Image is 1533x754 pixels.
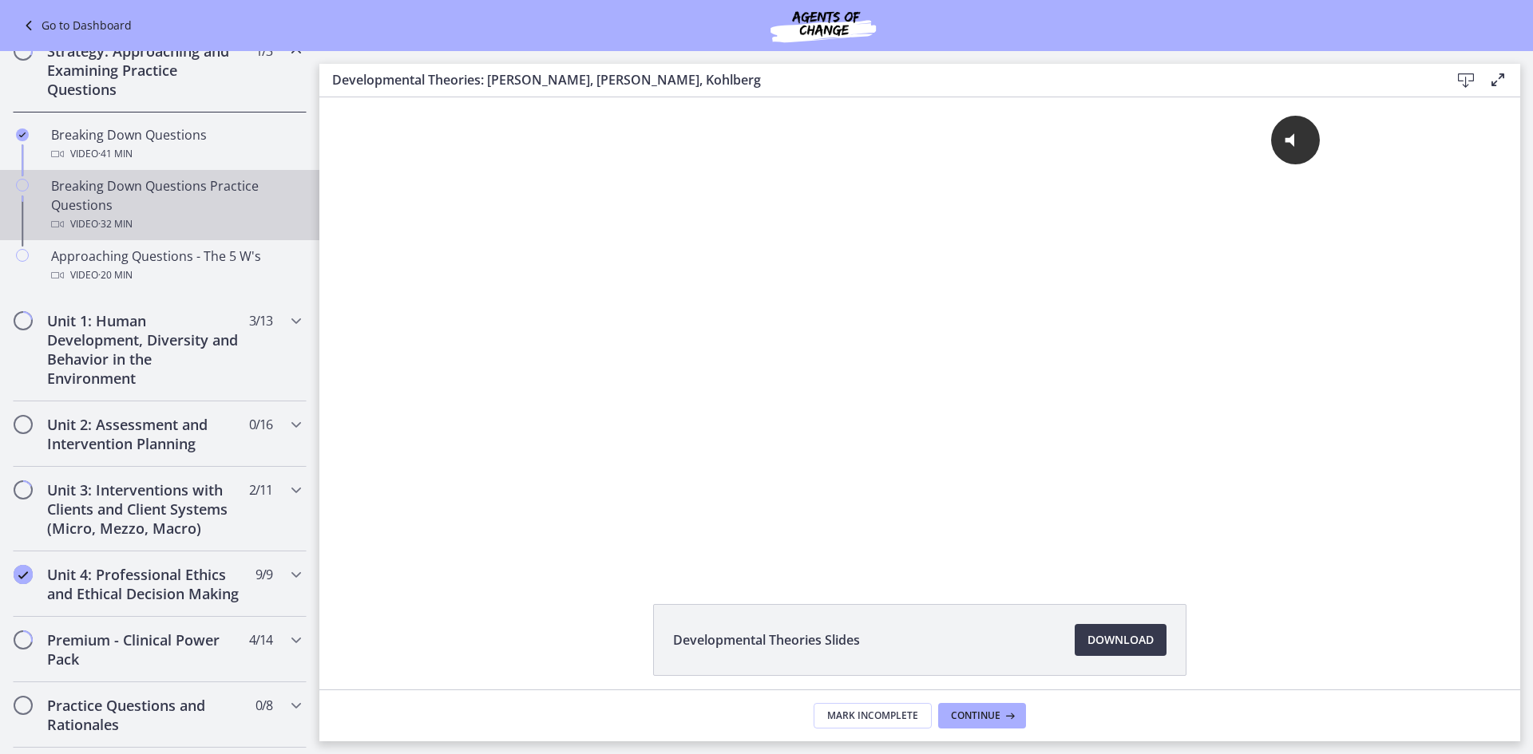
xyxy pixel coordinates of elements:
[51,266,300,285] div: Video
[98,266,133,285] span: · 20 min
[51,215,300,234] div: Video
[98,215,133,234] span: · 32 min
[249,415,272,434] span: 0 / 16
[47,696,242,734] h2: Practice Questions and Rationales
[98,144,133,164] span: · 41 min
[47,415,242,453] h2: Unit 2: Assessment and Intervention Planning
[47,630,242,669] h2: Premium - Clinical Power Pack
[255,41,272,61] span: 1 / 3
[673,630,860,649] span: Developmental Theories Slides
[827,709,918,722] span: Mark Incomplete
[14,565,33,584] i: Completed
[249,480,272,499] span: 2 / 11
[249,630,272,649] span: 4 / 14
[951,709,1000,722] span: Continue
[727,6,919,45] img: Agents of Change
[16,128,29,141] i: Completed
[47,41,242,99] h2: Strategy: Approaching and Examining Practice Questions
[51,176,300,234] div: Breaking Down Questions Practice Questions
[51,125,300,164] div: Breaking Down Questions
[51,247,300,285] div: Approaching Questions - The 5 W's
[51,144,300,164] div: Video
[814,703,932,728] button: Mark Incomplete
[938,703,1026,728] button: Continue
[319,97,1520,567] iframe: Video Lesson
[47,311,242,388] h2: Unit 1: Human Development, Diversity and Behavior in the Environment
[249,311,272,330] span: 3 / 13
[1075,624,1167,656] a: Download
[47,565,242,603] h2: Unit 4: Professional Ethics and Ethical Decision Making
[255,565,272,584] span: 9 / 9
[332,70,1424,89] h3: Developmental Theories: [PERSON_NAME], [PERSON_NAME], Kohlberg
[255,696,272,715] span: 0 / 8
[19,16,132,35] a: Go to Dashboard
[1087,630,1154,649] span: Download
[47,480,242,538] h2: Unit 3: Interventions with Clients and Client Systems (Micro, Mezzo, Macro)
